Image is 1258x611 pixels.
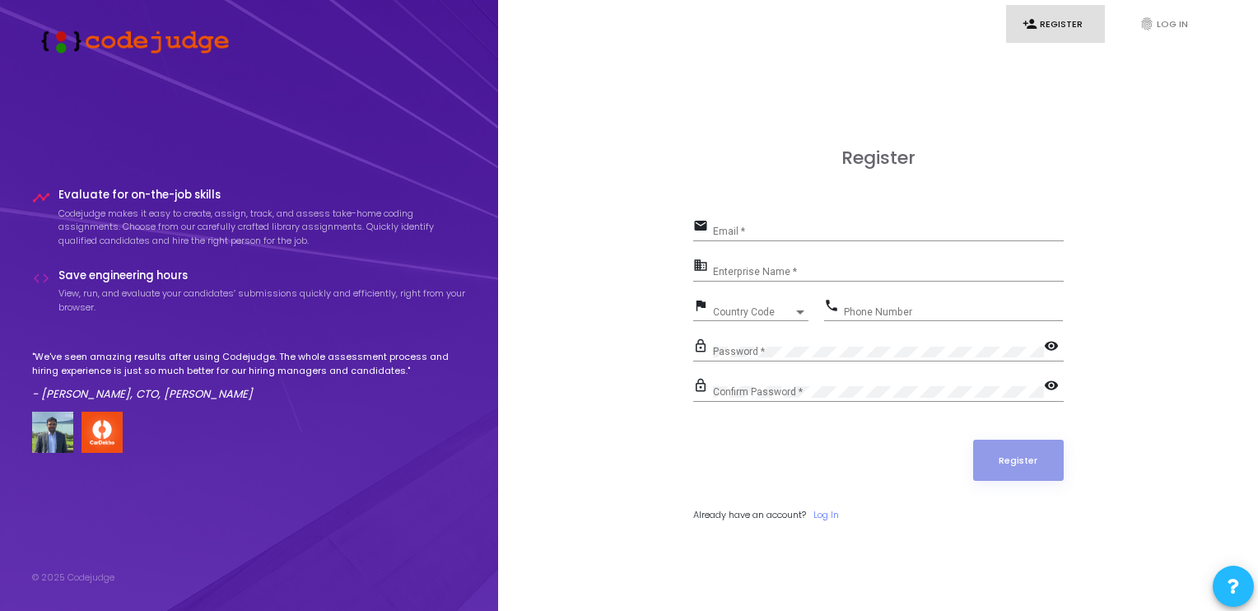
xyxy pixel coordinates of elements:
[82,412,123,453] img: company-logo
[713,226,1064,237] input: Email
[58,207,467,248] p: Codejudge makes it easy to create, assign, track, and assess take-home coding assignments. Choose...
[1123,5,1222,44] a: fingerprintLog In
[58,269,467,282] h4: Save engineering hours
[1023,16,1037,31] i: person_add
[693,377,713,397] mat-icon: lock_outline
[58,287,467,314] p: View, run, and evaluate your candidates’ submissions quickly and efficiently, right from your bro...
[824,297,844,317] mat-icon: phone
[1044,338,1064,357] mat-icon: visibility
[713,307,794,317] span: Country Code
[693,257,713,277] mat-icon: business
[693,147,1064,169] h3: Register
[973,440,1064,481] button: Register
[693,217,713,237] mat-icon: email
[813,508,839,522] a: Log In
[693,338,713,357] mat-icon: lock_outline
[32,189,50,207] i: timeline
[693,508,806,521] span: Already have an account?
[1139,16,1154,31] i: fingerprint
[58,189,467,202] h4: Evaluate for on-the-job skills
[32,571,114,585] div: © 2025 Codejudge
[1006,5,1105,44] a: person_addRegister
[32,350,467,377] p: "We've seen amazing results after using Codejudge. The whole assessment process and hiring experi...
[32,269,50,287] i: code
[1044,377,1064,397] mat-icon: visibility
[713,266,1064,278] input: Enterprise Name
[32,386,253,402] em: - [PERSON_NAME], CTO, [PERSON_NAME]
[693,297,713,317] mat-icon: flag
[844,306,1063,318] input: Phone Number
[32,412,73,453] img: user image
